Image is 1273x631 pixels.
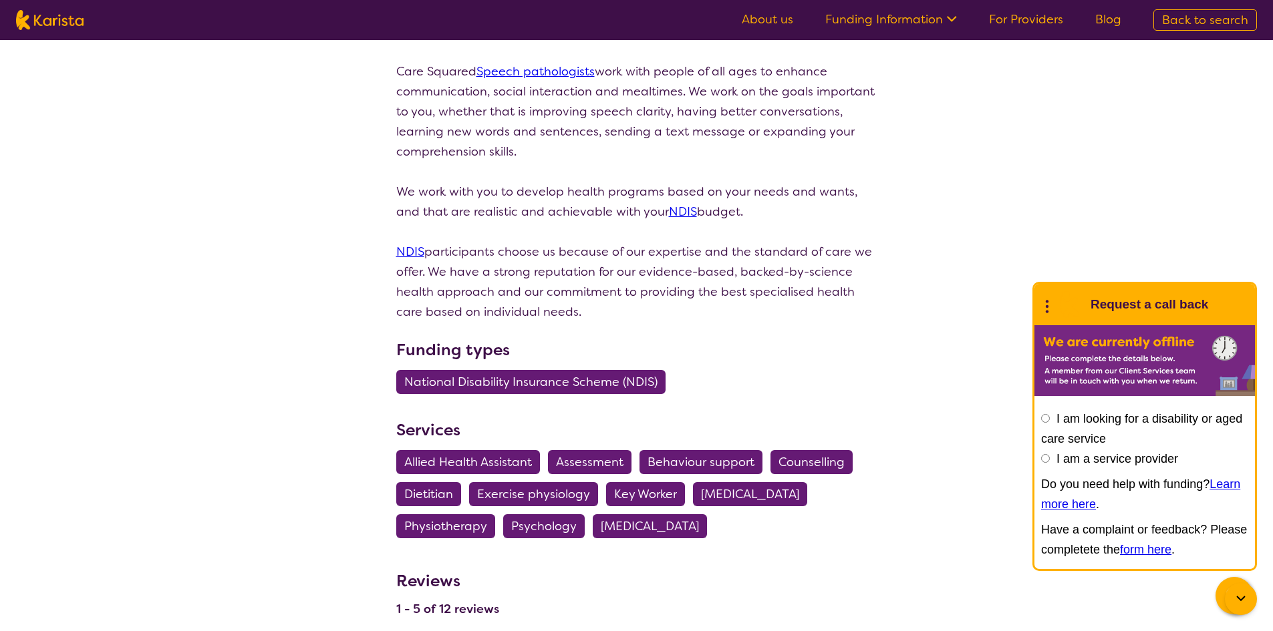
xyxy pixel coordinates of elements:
label: I am a service provider [1056,452,1178,465]
a: Exercise physiology [469,486,606,502]
span: Counselling [779,450,845,474]
p: Do you need help with funding? . [1041,474,1248,514]
span: Dietitian [404,482,453,506]
h3: Services [396,418,877,442]
a: Assessment [548,454,640,470]
a: Physiotherapy [396,518,503,534]
h3: Reviews [396,562,499,593]
p: participants choose us because of our expertise and the standard of care we offer. We have a stro... [396,242,877,322]
span: Back to search [1162,12,1248,28]
a: Counselling [770,454,861,470]
span: Physiotherapy [404,514,487,538]
a: Dietitian [396,486,469,502]
h3: Funding types [396,338,877,362]
h1: Request a call back [1091,294,1208,314]
a: Funding Information [825,11,957,27]
a: Speech pathologists [476,63,595,79]
a: About us [742,11,793,27]
a: Behaviour support [640,454,770,470]
a: Back to search [1153,9,1257,31]
img: Karista offline chat form to request call back [1034,325,1255,396]
p: We work with you to develop health programs based on your needs and wants, and that are realistic... [396,182,877,222]
a: NDIS [396,244,424,260]
span: National Disability Insurance Scheme (NDIS) [404,370,658,394]
a: Blog [1095,11,1121,27]
a: [MEDICAL_DATA] [593,518,715,534]
img: Karista [1056,291,1083,318]
a: form here [1120,543,1171,556]
span: Psychology [511,514,577,538]
p: Care Squared work with people of all ages to enhance communication, social interaction and mealti... [396,61,877,162]
label: I am looking for a disability or aged care service [1041,412,1242,445]
a: Allied Health Assistant [396,454,548,470]
p: Have a complaint or feedback? Please completete the . [1041,519,1248,560]
a: Psychology [503,518,593,534]
span: [MEDICAL_DATA] [701,482,799,506]
a: For Providers [989,11,1063,27]
button: Channel Menu [1216,577,1253,614]
a: Key Worker [606,486,693,502]
span: [MEDICAL_DATA] [601,514,699,538]
span: Allied Health Assistant [404,450,532,474]
span: Key Worker [614,482,677,506]
span: Exercise physiology [477,482,590,506]
a: [MEDICAL_DATA] [693,486,815,502]
img: Karista logo [16,10,84,30]
span: Behaviour support [648,450,754,474]
a: NDIS [669,204,697,220]
span: Assessment [556,450,623,474]
a: National Disability Insurance Scheme (NDIS) [396,374,674,390]
h4: 1 - 5 of 12 reviews [396,601,499,617]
